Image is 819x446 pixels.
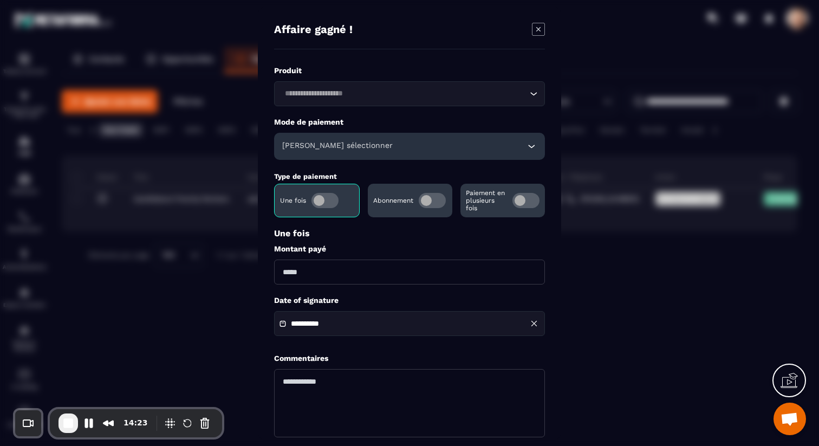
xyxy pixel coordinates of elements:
[274,172,337,180] label: Type de paiement
[274,81,545,106] div: Search for option
[466,189,507,211] p: Paiement en plusieurs fois
[274,65,545,75] label: Produit
[274,243,545,254] label: Montant payé
[373,196,413,204] p: Abonnement
[274,22,353,37] h4: Affaire gagné !
[274,117,545,127] label: Mode de paiement
[274,353,328,363] label: Commentaires
[274,228,545,238] p: Une fois
[281,87,527,99] input: Search for option
[773,403,806,435] a: Ouvrir le chat
[280,196,306,204] p: Une fois
[274,295,545,305] label: Date of signature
